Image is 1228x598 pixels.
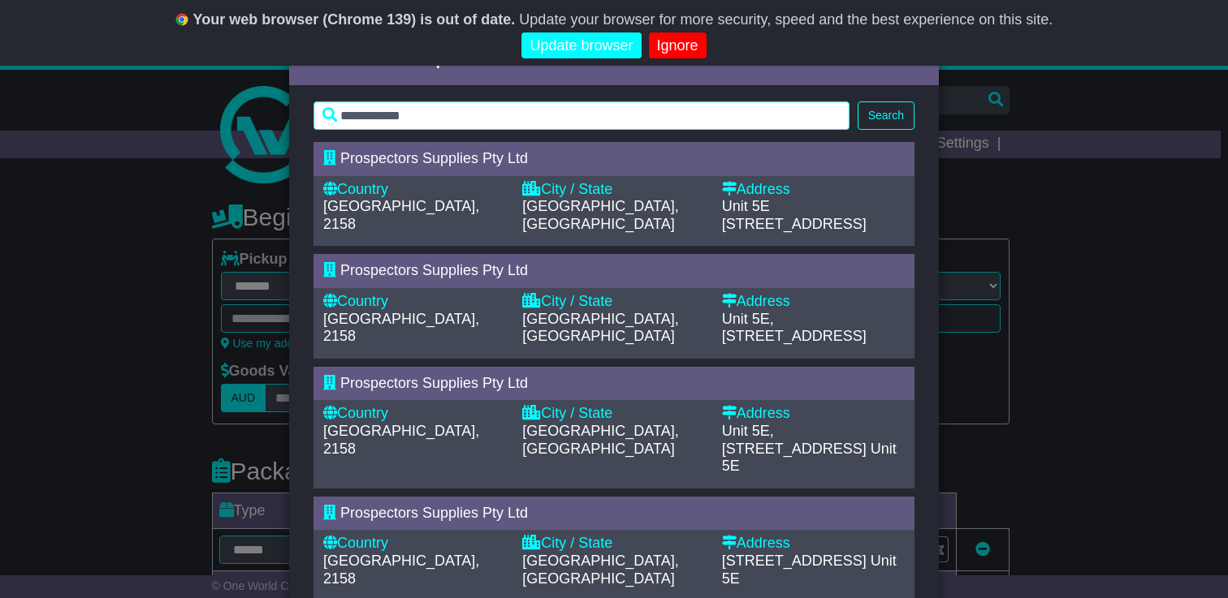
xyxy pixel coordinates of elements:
span: [GEOGRAPHIC_DATA], 2158 [323,198,479,232]
span: [STREET_ADDRESS] [722,553,867,569]
div: Address [722,293,905,311]
span: Unit 5E [722,553,897,587]
div: Country [323,535,506,553]
div: City / State [522,405,705,423]
span: Prospectors Supplies Pty Ltd [340,505,528,521]
span: Prospectors Supplies Pty Ltd [340,375,528,391]
span: Unit 5E [722,441,897,475]
span: Unit 5E, [722,311,774,327]
div: Address [722,535,905,553]
b: Your web browser (Chrome 139) is out of date. [193,11,516,28]
span: Unit 5E, [STREET_ADDRESS] [722,423,867,457]
span: Prospectors Supplies Pty Ltd [340,150,528,166]
span: [GEOGRAPHIC_DATA], [GEOGRAPHIC_DATA] [522,198,678,232]
div: Country [323,293,506,311]
span: [GEOGRAPHIC_DATA], 2158 [323,423,479,457]
a: Update browser [521,32,641,59]
div: Address [722,181,905,199]
span: Update your browser for more security, speed and the best experience on this site. [519,11,1053,28]
button: Search [858,101,915,130]
div: City / State [522,181,705,199]
div: Country [323,405,506,423]
span: [GEOGRAPHIC_DATA], [GEOGRAPHIC_DATA] [522,553,678,587]
span: [GEOGRAPHIC_DATA], [GEOGRAPHIC_DATA] [522,311,678,345]
span: [GEOGRAPHIC_DATA], 2158 [323,311,479,345]
span: Prospectors Supplies Pty Ltd [340,262,528,278]
span: [GEOGRAPHIC_DATA], [GEOGRAPHIC_DATA] [522,423,678,457]
span: [STREET_ADDRESS] [722,328,867,344]
div: Country [323,181,506,199]
a: Ignore [649,32,707,59]
div: Address [722,405,905,423]
span: [GEOGRAPHIC_DATA], 2158 [323,553,479,587]
div: City / State [522,293,705,311]
span: Unit 5E [722,198,770,214]
div: City / State [522,535,705,553]
span: [STREET_ADDRESS] [722,216,867,232]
